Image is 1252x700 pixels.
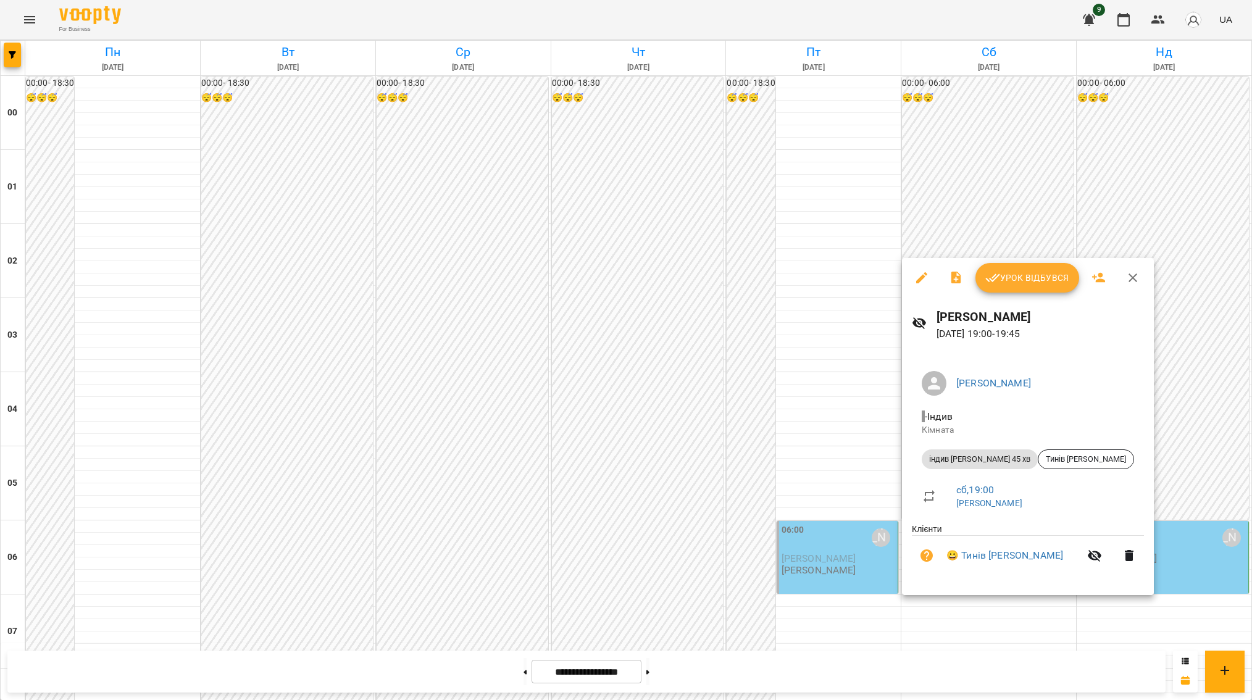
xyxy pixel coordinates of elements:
span: Тинів [PERSON_NAME] [1038,454,1133,465]
ul: Клієнти [912,523,1144,580]
div: Тинів [PERSON_NAME] [1038,449,1134,469]
a: [PERSON_NAME] [956,377,1031,389]
a: сб , 19:00 [956,484,994,496]
span: - Індив [922,410,955,422]
p: [DATE] 19:00 - 19:45 [937,327,1144,341]
span: індив [PERSON_NAME] 45 хв [922,454,1038,465]
a: [PERSON_NAME] [956,498,1022,508]
h6: [PERSON_NAME] [937,307,1144,327]
p: Кімната [922,424,1134,436]
span: Урок відбувся [985,270,1069,285]
button: Урок відбувся [975,263,1079,293]
a: 😀 Тинів [PERSON_NAME] [946,548,1063,563]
